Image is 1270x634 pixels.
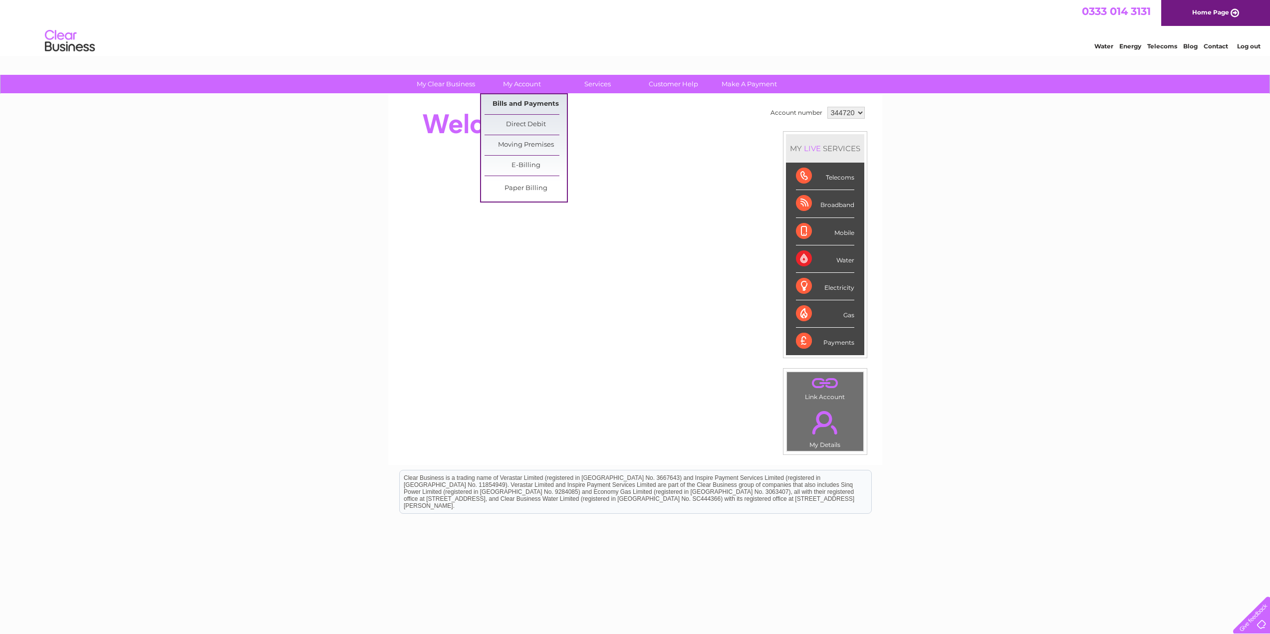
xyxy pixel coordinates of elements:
td: My Details [786,403,864,451]
div: Gas [796,300,854,328]
div: Payments [796,328,854,355]
a: . [789,405,861,440]
a: Services [556,75,639,93]
a: Bills and Payments [485,94,567,114]
div: Telecoms [796,163,854,190]
a: Make A Payment [708,75,790,93]
div: Clear Business is a trading name of Verastar Limited (registered in [GEOGRAPHIC_DATA] No. 3667643... [400,5,871,48]
div: Water [796,245,854,273]
a: Telecoms [1147,42,1177,50]
a: Blog [1183,42,1198,50]
td: Account number [768,104,825,121]
div: Mobile [796,218,854,245]
a: Energy [1119,42,1141,50]
a: Log out [1237,42,1261,50]
a: E-Billing [485,156,567,176]
img: logo.png [44,26,95,56]
a: Water [1094,42,1113,50]
a: 0333 014 3131 [1082,5,1151,17]
a: Moving Premises [485,135,567,155]
a: My Account [481,75,563,93]
a: Contact [1204,42,1228,50]
a: Direct Debit [485,115,567,135]
a: Customer Help [632,75,715,93]
div: MY SERVICES [786,134,864,163]
td: Link Account [786,372,864,403]
a: Paper Billing [485,179,567,199]
div: Broadband [796,190,854,217]
a: . [789,375,861,392]
div: LIVE [802,144,823,153]
div: Electricity [796,273,854,300]
a: My Clear Business [405,75,487,93]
